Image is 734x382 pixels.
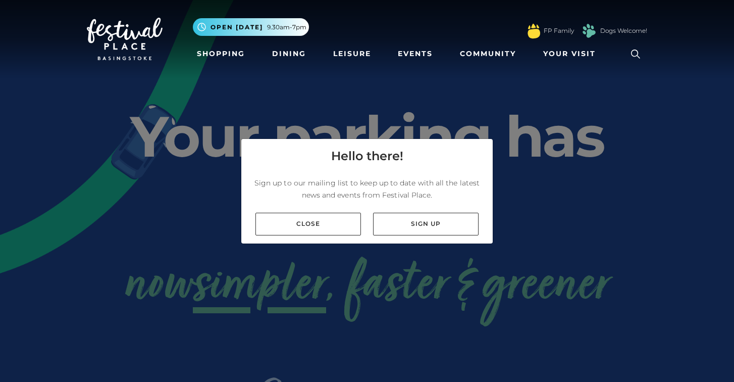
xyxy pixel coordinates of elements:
[211,23,263,32] span: Open [DATE]
[373,213,479,235] a: Sign up
[394,44,437,63] a: Events
[544,26,574,35] a: FP Family
[255,213,361,235] a: Close
[543,49,596,59] span: Your Visit
[249,177,485,201] p: Sign up to our mailing list to keep up to date with all the latest news and events from Festival ...
[87,18,163,60] img: Festival Place Logo
[329,44,375,63] a: Leisure
[456,44,520,63] a: Community
[539,44,605,63] a: Your Visit
[193,44,249,63] a: Shopping
[193,18,309,36] button: Open [DATE] 9.30am-7pm
[600,26,647,35] a: Dogs Welcome!
[267,23,306,32] span: 9.30am-7pm
[268,44,310,63] a: Dining
[331,147,403,165] h4: Hello there!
